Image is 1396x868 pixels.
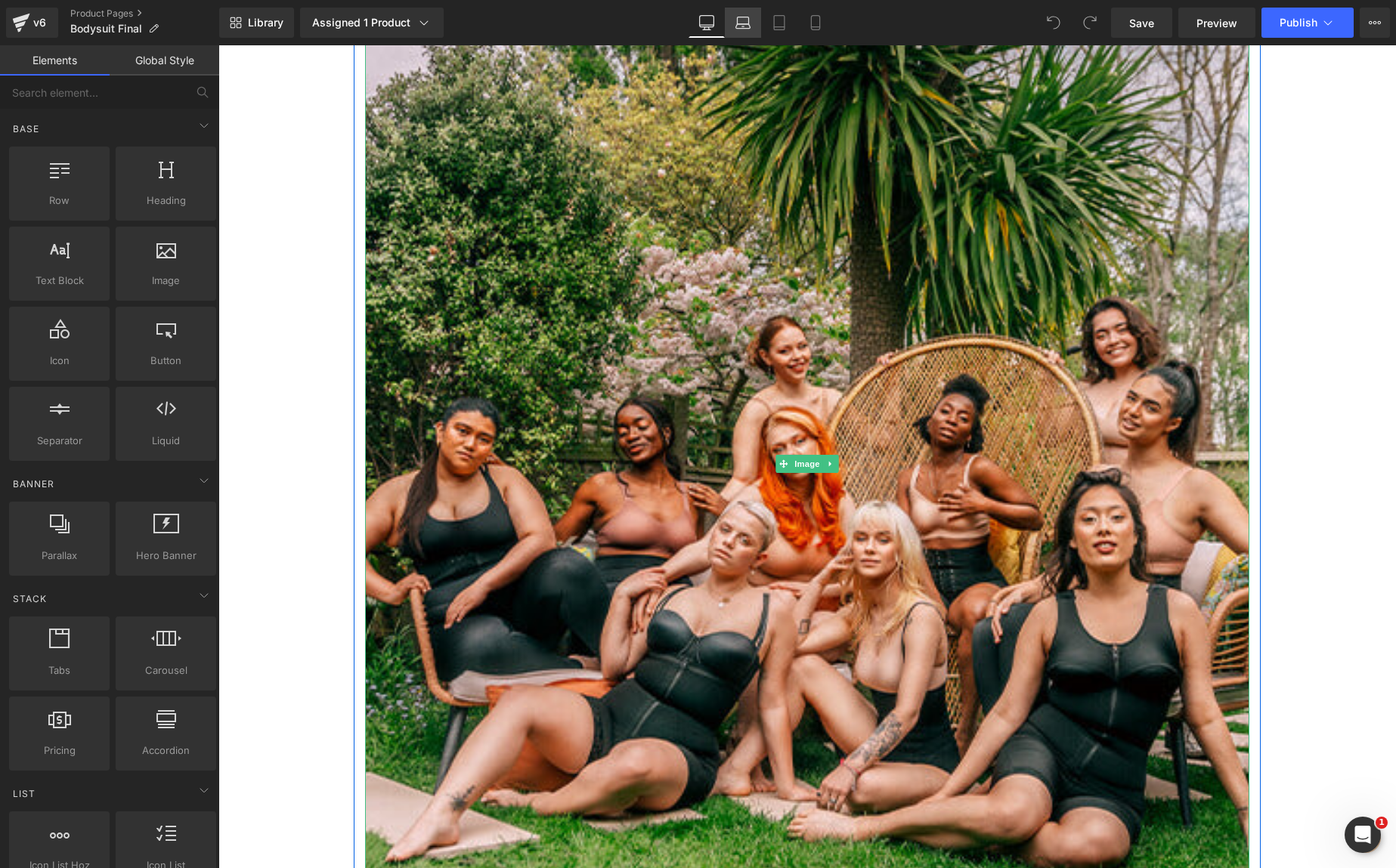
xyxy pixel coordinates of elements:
a: Expand / Collapse [605,409,621,428]
span: Heading [120,193,212,209]
span: Pricing [14,743,105,758]
button: Redo [1075,8,1105,38]
span: Image [573,409,605,428]
span: Icon [14,353,105,369]
a: v6 [6,8,58,38]
span: Row [14,193,105,209]
span: Separator [14,433,105,449]
a: Mobile [797,8,834,38]
a: New Library [219,8,294,38]
span: Bodysuit Final [70,23,142,35]
span: Save [1129,15,1154,31]
a: Global Style [110,45,219,76]
span: Tabs [14,663,105,678]
span: Carousel [120,663,212,678]
span: Library [248,16,283,29]
span: 1 [1376,817,1388,829]
button: More [1360,8,1390,38]
span: Hero Banner [120,548,212,564]
div: Assigned 1 Product [312,15,432,30]
span: Image [120,273,212,289]
span: Text Block [14,273,105,289]
a: Tablet [761,8,797,38]
span: Base [11,122,41,136]
button: Undo [1038,8,1069,38]
span: Preview [1196,15,1237,31]
button: Publish [1261,8,1354,38]
span: Parallax [14,548,105,564]
span: Banner [11,477,56,491]
div: v6 [30,13,49,32]
span: List [11,786,37,801]
a: Product Pages [70,8,219,20]
a: Laptop [725,8,761,38]
span: Liquid [120,433,212,449]
span: Button [120,353,212,369]
iframe: Intercom live chat [1345,817,1381,853]
span: Publish [1280,17,1317,29]
span: Accordion [120,743,212,758]
span: Stack [11,592,48,606]
a: Preview [1178,8,1255,38]
a: Desktop [689,8,725,38]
